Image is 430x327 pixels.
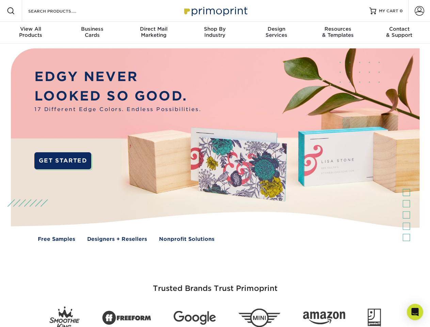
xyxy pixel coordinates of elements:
h3: Trusted Brands Trust Primoprint [16,268,414,301]
div: Marketing [123,26,184,38]
div: & Templates [307,26,368,38]
span: Business [61,26,123,32]
img: Amazon [303,312,345,325]
div: & Support [369,26,430,38]
span: Shop By [184,26,245,32]
a: Shop ByIndustry [184,22,245,44]
div: Industry [184,26,245,38]
a: Direct MailMarketing [123,22,184,44]
a: BusinessCards [61,22,123,44]
p: EDGY NEVER [34,67,201,87]
a: Nonprofit Solutions [159,235,214,243]
span: Direct Mail [123,26,184,32]
a: GET STARTED [34,152,91,169]
span: 0 [400,9,403,13]
input: SEARCH PRODUCTS..... [28,7,94,15]
img: Goodwill [368,309,381,327]
iframe: Google Customer Reviews [2,306,58,325]
img: Primoprint [181,3,249,18]
a: Contact& Support [369,22,430,44]
a: Designers + Resellers [87,235,147,243]
div: Open Intercom Messenger [407,304,423,320]
a: Resources& Templates [307,22,368,44]
span: 17 Different Edge Colors. Endless Possibilities. [34,106,201,113]
div: Services [246,26,307,38]
span: MY CART [379,8,398,14]
span: Design [246,26,307,32]
span: Contact [369,26,430,32]
img: Google [174,311,216,325]
div: Cards [61,26,123,38]
a: Free Samples [38,235,75,243]
a: DesignServices [246,22,307,44]
p: LOOKED SO GOOD. [34,87,201,106]
span: Resources [307,26,368,32]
